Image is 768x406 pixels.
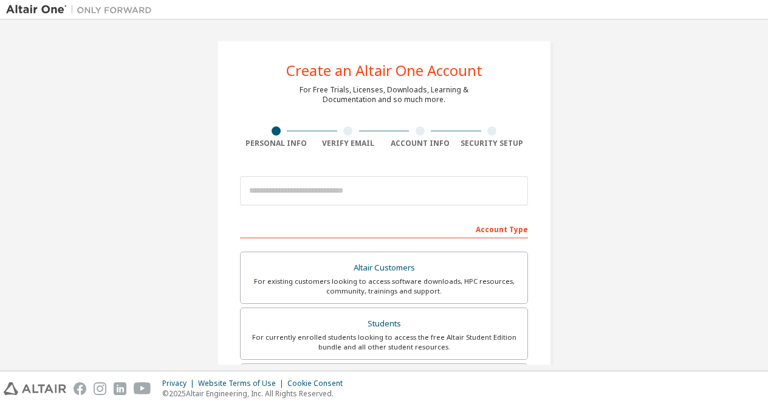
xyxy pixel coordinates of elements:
[312,139,385,148] div: Verify Email
[4,382,66,395] img: altair_logo.svg
[456,139,529,148] div: Security Setup
[114,382,126,395] img: linkedin.svg
[287,379,350,388] div: Cookie Consent
[198,379,287,388] div: Website Terms of Use
[162,388,350,399] p: © 2025 Altair Engineering, Inc. All Rights Reserved.
[384,139,456,148] div: Account Info
[162,379,198,388] div: Privacy
[6,4,158,16] img: Altair One
[300,85,468,105] div: For Free Trials, Licenses, Downloads, Learning & Documentation and so much more.
[248,332,520,352] div: For currently enrolled students looking to access the free Altair Student Edition bundle and all ...
[248,315,520,332] div: Students
[240,139,312,148] div: Personal Info
[74,382,86,395] img: facebook.svg
[134,382,151,395] img: youtube.svg
[240,219,528,238] div: Account Type
[286,63,482,78] div: Create an Altair One Account
[94,382,106,395] img: instagram.svg
[248,260,520,277] div: Altair Customers
[248,277,520,296] div: For existing customers looking to access software downloads, HPC resources, community, trainings ...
